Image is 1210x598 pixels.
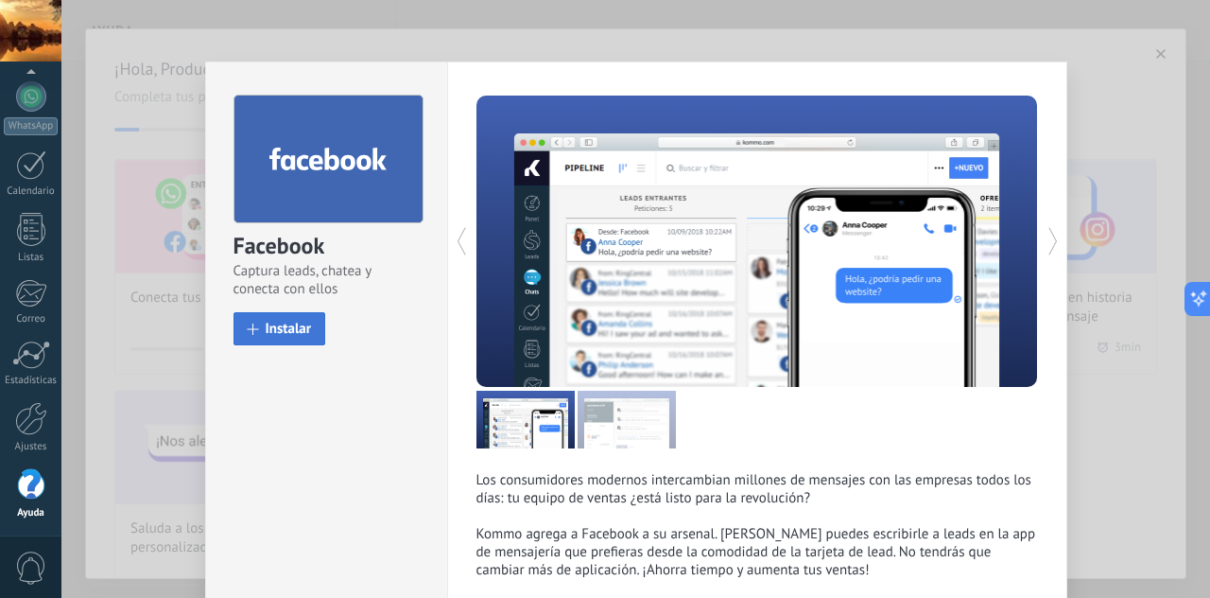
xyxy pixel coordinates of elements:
[4,117,58,135] div: WhatsApp
[476,391,575,448] img: kommo_facebook_tour_1_es.png
[4,185,59,198] div: Calendario
[233,262,420,298] span: Captura leads, chatea y conecta con ellos
[4,375,59,387] div: Estadísticas
[233,231,420,262] div: Facebook
[4,507,59,519] div: Ayuda
[476,471,1038,579] p: Los consumidores modernos intercambian millones de mensajes con las empresas todos los días: tu e...
[266,322,312,336] span: Instalar
[4,252,59,264] div: Listas
[233,312,326,345] button: Instalar
[4,441,59,453] div: Ajustes
[578,391,676,448] img: kommo_facebook_tour_2_es.png
[4,313,59,325] div: Correo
